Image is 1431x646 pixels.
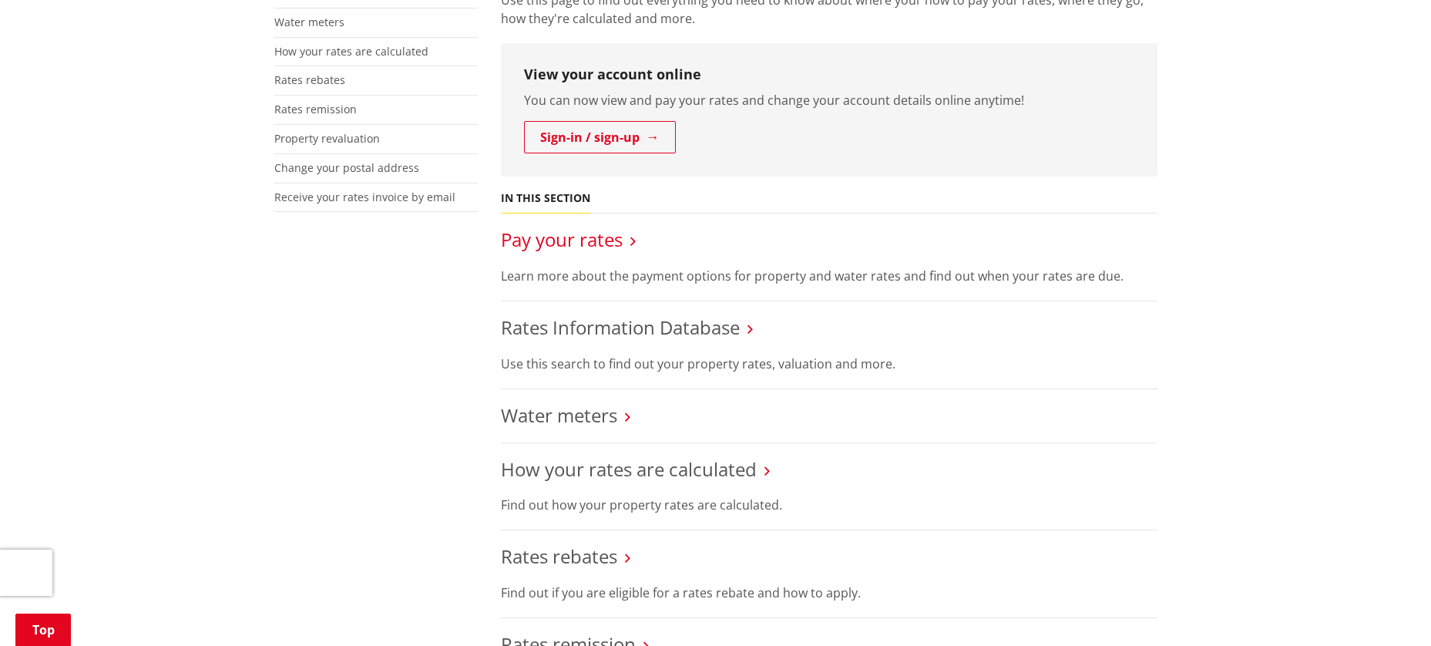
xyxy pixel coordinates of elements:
[501,355,1157,373] p: Use this search to find out your property rates, valuation and more.
[274,160,419,175] a: Change your postal address
[524,66,1134,83] h3: View your account online
[274,72,345,87] a: Rates rebates
[1360,581,1416,637] iframe: Messenger Launcher
[524,121,676,153] a: Sign-in / sign-up
[15,614,71,646] a: Top
[501,543,617,569] a: Rates rebates
[501,402,617,428] a: Water meters
[501,227,623,252] a: Pay your rates
[274,44,428,59] a: How your rates are calculated
[524,91,1134,109] p: You can now view and pay your rates and change your account details online anytime!
[501,315,740,340] a: Rates Information Database
[501,192,590,205] h5: In this section
[501,456,757,482] a: How your rates are calculated
[274,102,357,116] a: Rates remission
[274,190,455,204] a: Receive your rates invoice by email
[501,496,1157,514] p: Find out how your property rates are calculated.
[274,131,380,146] a: Property revaluation
[501,584,1157,602] p: Find out if you are eligible for a rates rebate and how to apply.
[501,267,1157,285] p: Learn more about the payment options for property and water rates and find out when your rates ar...
[274,15,344,29] a: Water meters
